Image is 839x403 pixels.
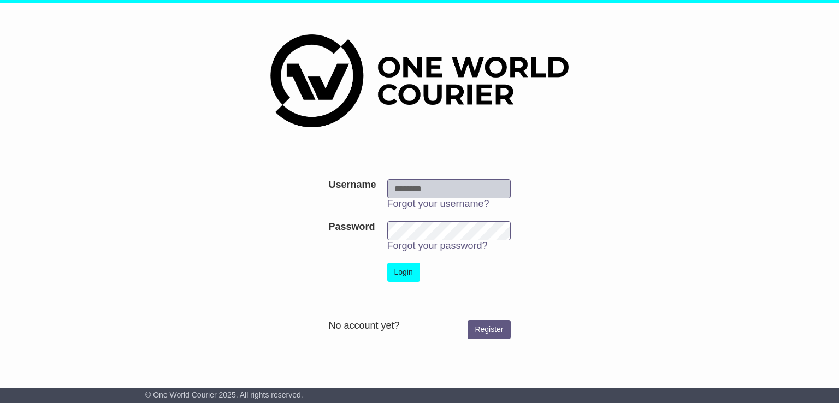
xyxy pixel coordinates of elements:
[270,34,569,127] img: One World
[387,240,488,251] a: Forgot your password?
[328,320,510,332] div: No account yet?
[328,221,375,233] label: Password
[387,198,489,209] a: Forgot your username?
[468,320,510,339] a: Register
[387,263,420,282] button: Login
[328,179,376,191] label: Username
[145,390,303,399] span: © One World Courier 2025. All rights reserved.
